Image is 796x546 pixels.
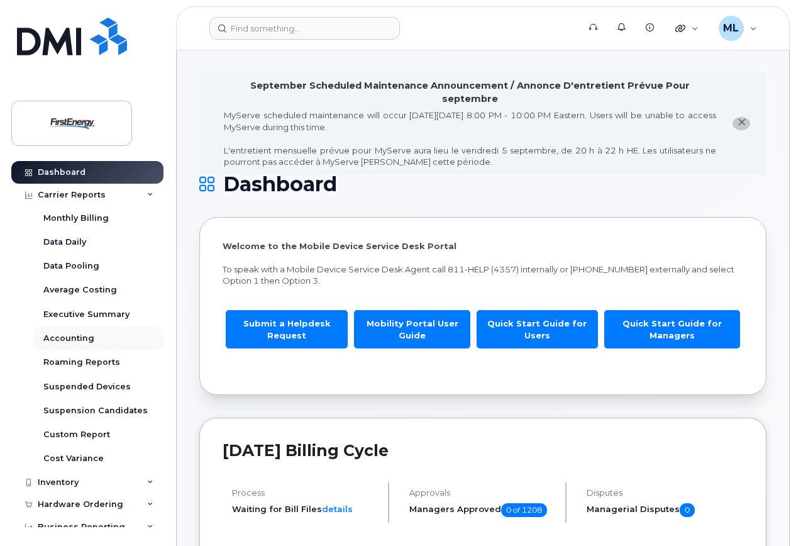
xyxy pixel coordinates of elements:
[587,488,743,498] h4: Disputes
[409,503,555,517] h5: Managers Approved
[501,503,547,517] span: 0 of 1208
[223,240,743,252] p: Welcome to the Mobile Device Service Desk Portal
[223,264,743,287] p: To speak with a Mobile Device Service Desk Agent call 811-HELP (4357) internally or [PHONE_NUMBER...
[223,175,337,194] span: Dashboard
[604,310,740,348] a: Quick Start Guide for Managers
[477,310,598,348] a: Quick Start Guide for Users
[322,504,353,514] a: details
[226,310,348,348] a: Submit a Helpdesk Request
[224,109,716,168] div: MyServe scheduled maintenance will occur [DATE][DATE] 8:00 PM - 10:00 PM Eastern. Users will be u...
[354,310,470,348] a: Mobility Portal User Guide
[732,117,750,130] button: close notification
[224,79,716,106] div: September Scheduled Maintenance Announcement / Annonce D'entretient Prévue Pour septembre
[587,503,743,517] h5: Managerial Disputes
[741,491,787,537] iframe: Messenger Launcher
[223,441,743,460] h2: [DATE] Billing Cycle
[232,503,377,515] li: Waiting for Bill Files
[409,488,555,498] h4: Approvals
[232,488,377,498] h4: Process
[680,503,695,517] span: 0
